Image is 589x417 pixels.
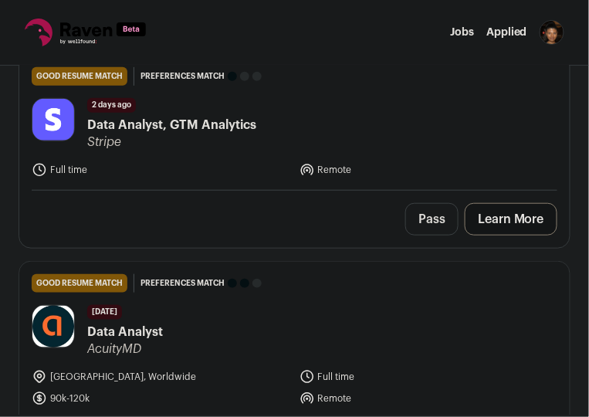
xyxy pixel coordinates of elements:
[32,306,74,347] img: 6a3f8b00c9ace6aa04ca9e9b2547dd6829cf998d61d14a71eaa88e3b2ade6fa3.jpg
[32,391,290,406] li: 90k-120k
[486,27,527,38] a: Applied
[140,276,225,291] span: Preferences match
[32,162,290,178] li: Full time
[32,274,127,293] div: good resume match
[465,203,557,236] a: Learn More
[300,369,558,385] li: Full time
[87,116,256,134] span: Data Analyst, GTM Analytics
[87,134,256,150] span: Stripe
[32,369,290,385] li: [GEOGRAPHIC_DATA], Worldwide
[32,67,127,86] div: good resume match
[32,99,74,141] img: c29228e9d9ae75acbec9f97acea12ad61565c350f760a79d6eec3e18ba7081be.jpg
[87,98,136,113] span: 2 days ago
[87,305,122,320] span: [DATE]
[450,27,474,38] a: Jobs
[540,20,564,45] button: Open dropdown
[540,20,564,45] img: 5426815-medium_jpg
[87,341,163,357] span: AcuityMD
[19,55,570,190] a: good resume match Preferences match 2 days ago Data Analyst, GTM Analytics Stripe Full time Remote
[300,162,558,178] li: Remote
[140,69,225,84] span: Preferences match
[405,203,459,236] button: Pass
[87,323,163,341] span: Data Analyst
[300,391,558,406] li: Remote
